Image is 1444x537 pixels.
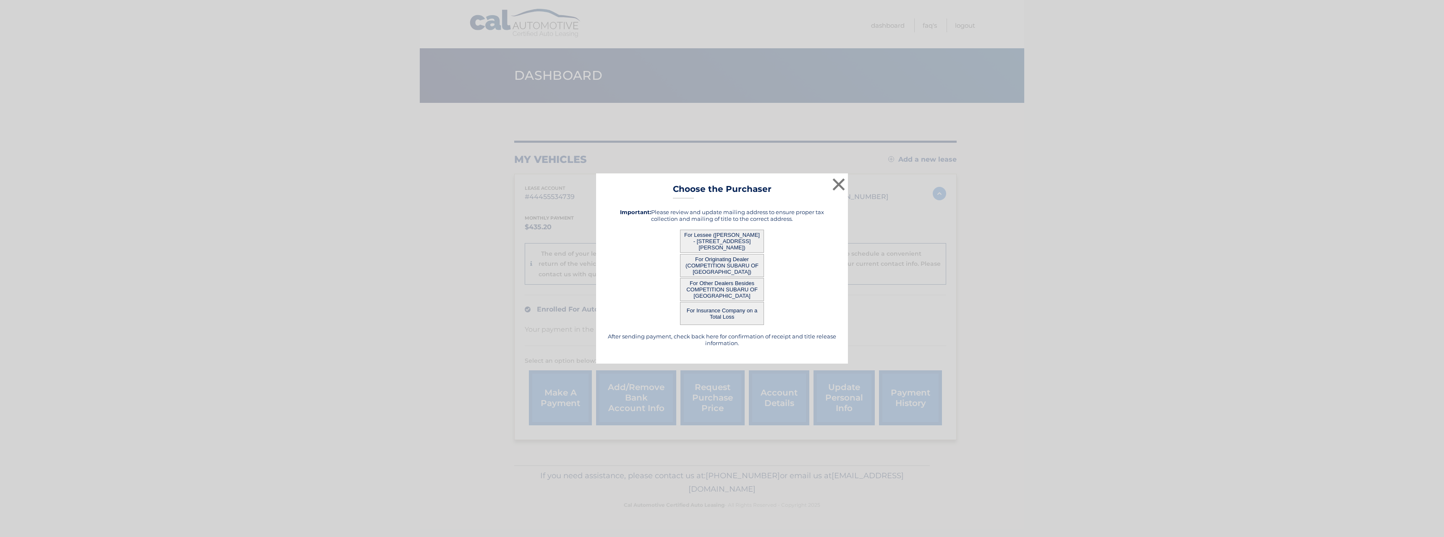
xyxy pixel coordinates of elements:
[607,333,837,346] h5: After sending payment, check back here for confirmation of receipt and title release information.
[830,176,847,193] button: ×
[680,302,764,325] button: For Insurance Company on a Total Loss
[607,209,837,222] h5: Please review and update mailing address to ensure proper tax collection and mailing of title to ...
[680,254,764,277] button: For Originating Dealer (COMPETITION SUBARU OF [GEOGRAPHIC_DATA])
[673,184,772,199] h3: Choose the Purchaser
[680,278,764,301] button: For Other Dealers Besides COMPETITION SUBARU OF [GEOGRAPHIC_DATA]
[680,230,764,253] button: For Lessee ([PERSON_NAME] - [STREET_ADDRESS][PERSON_NAME])
[620,209,651,215] strong: Important:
